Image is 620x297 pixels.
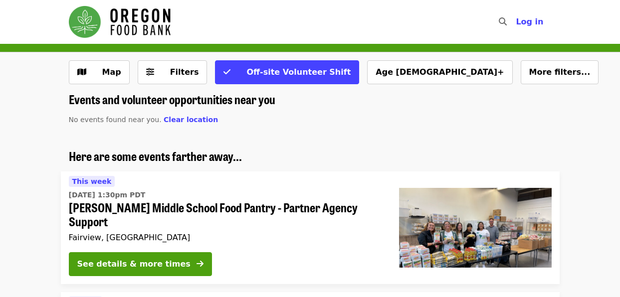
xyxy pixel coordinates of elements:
[77,258,191,270] div: See details & more times
[69,200,383,229] span: [PERSON_NAME] Middle School Food Pantry - Partner Agency Support
[69,233,383,242] div: Fairview, [GEOGRAPHIC_DATA]
[513,10,521,34] input: Search
[246,67,351,77] span: Off-site Volunteer Shift
[170,67,199,77] span: Filters
[197,259,204,269] i: arrow-right icon
[102,67,121,77] span: Map
[508,12,551,32] button: Log in
[72,177,112,185] span: This week
[499,17,507,26] i: search icon
[69,190,146,200] time: [DATE] 1:30pm PDT
[146,67,154,77] i: sliders-h icon
[164,116,218,124] span: Clear location
[215,60,359,84] button: Off-site Volunteer Shift
[521,60,599,84] button: More filters...
[77,67,86,77] i: map icon
[399,188,552,268] img: Reynolds Middle School Food Pantry - Partner Agency Support organized by Oregon Food Bank
[529,67,591,77] span: More filters...
[223,67,230,77] i: check icon
[138,60,207,84] button: Filters (0 selected)
[367,60,512,84] button: Age [DEMOGRAPHIC_DATA]+
[69,116,162,124] span: No events found near you.
[69,60,130,84] button: Show map view
[69,90,275,108] span: Events and volunteer opportunities near you
[69,6,171,38] img: Oregon Food Bank - Home
[69,147,242,164] span: Here are some events farther away...
[164,115,218,125] button: Clear location
[69,252,212,276] button: See details & more times
[516,17,543,26] span: Log in
[61,171,560,285] a: See details for "Reynolds Middle School Food Pantry - Partner Agency Support"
